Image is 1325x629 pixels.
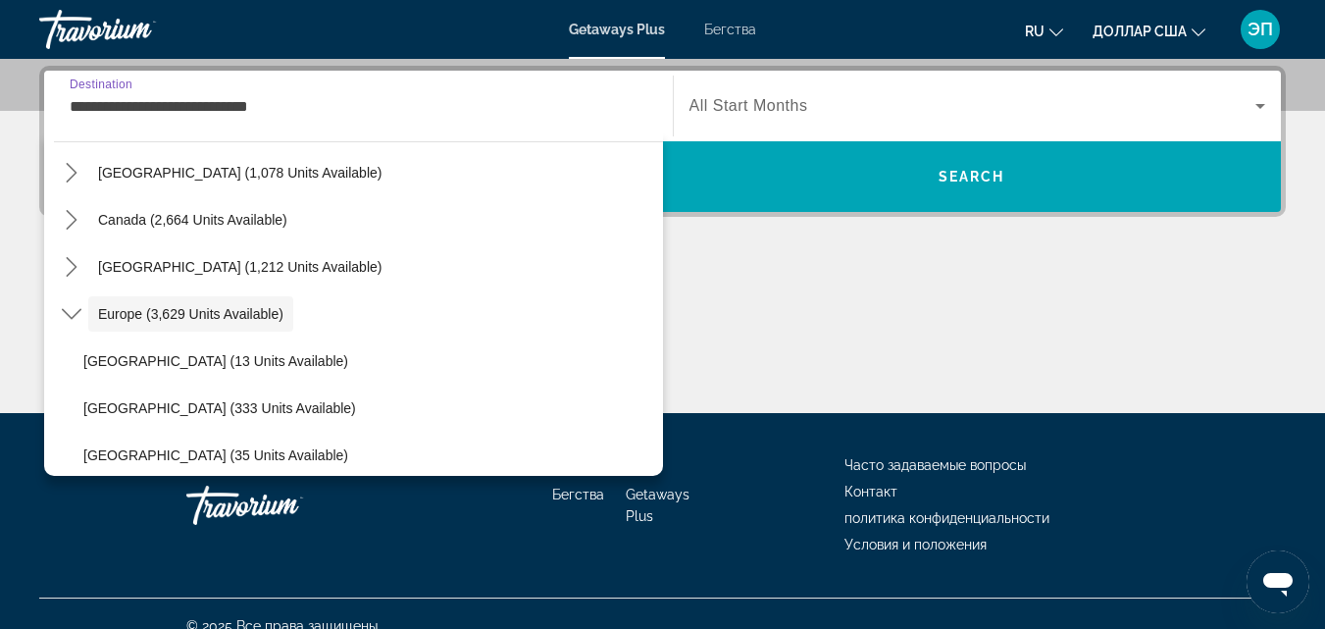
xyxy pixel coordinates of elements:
[70,95,647,119] input: Выберите пункт назначения
[88,249,391,285] button: Select destination: Caribbean & Atlantic Islands (1,212 units available)
[98,306,283,322] span: Europe (3,629 units available)
[88,155,391,190] button: Select destination: Mexico (1,078 units available)
[74,391,663,426] button: Select destination: Austria (333 units available)
[844,537,987,552] a: Условия и положения
[54,297,88,332] button: Toggle Europe (3,629 units available) submenu
[939,169,1005,184] span: Search
[54,203,88,237] button: Toggle Canada (2,664 units available) submenu
[39,4,235,55] a: Травориум
[44,131,663,476] div: Destination options
[186,476,382,535] a: Иди домой
[74,343,663,379] button: Select destination: Andorra (13 units available)
[552,487,604,502] a: Бегства
[844,510,1049,526] a: политика конфиденциальности
[689,97,808,114] span: All Start Months
[626,487,689,524] a: Getaways Plus
[844,457,1026,473] a: Часто задаваемые вопросы
[1247,550,1309,613] iframe: Кнопка запуска окна обмена сообщениями
[704,22,756,37] a: Бегства
[54,156,88,190] button: Toggle Mexico (1,078 units available) submenu
[88,202,297,237] button: Select destination: Canada (2,664 units available)
[1093,24,1187,39] font: доллар США
[83,353,348,369] span: [GEOGRAPHIC_DATA] (13 units available)
[98,212,287,228] span: Canada (2,664 units available)
[88,296,293,332] button: Select destination: Europe (3,629 units available)
[74,438,663,473] button: Select destination: Denmark (35 units available)
[70,78,132,90] span: Destination
[1025,24,1045,39] font: ru
[83,400,356,416] span: [GEOGRAPHIC_DATA] (333 units available)
[1025,17,1063,45] button: Изменить язык
[44,71,1281,212] div: Виджет поиска
[1248,19,1273,39] font: ЭП
[54,250,88,285] button: Toggle Caribbean & Atlantic Islands (1,212 units available) submenu
[1235,9,1286,50] button: Меню пользователя
[569,22,665,37] a: Getaways Plus
[98,165,382,181] span: [GEOGRAPHIC_DATA] (1,078 units available)
[663,141,1282,212] button: Поиск
[83,447,348,463] span: [GEOGRAPHIC_DATA] (35 units available)
[98,259,382,275] span: [GEOGRAPHIC_DATA] (1,212 units available)
[1093,17,1205,45] button: Изменить валюту
[844,484,897,499] a: Контакт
